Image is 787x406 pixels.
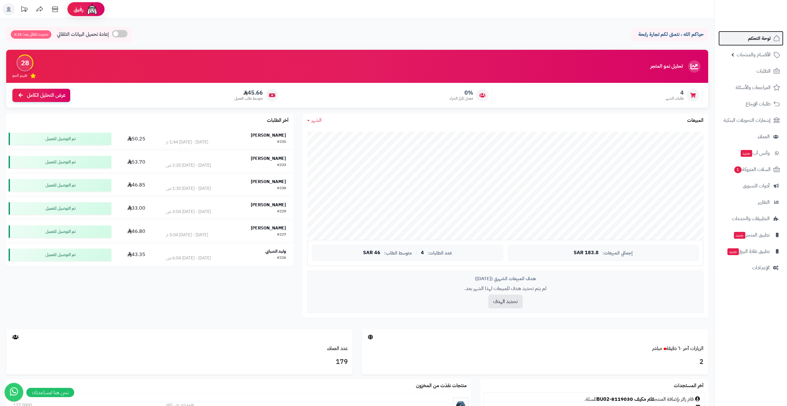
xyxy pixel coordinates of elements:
[277,232,286,238] div: #227
[11,30,51,39] span: تحديث تلقائي بعد: 2:25
[734,232,745,239] span: جديد
[114,243,159,266] td: 43.35
[384,250,412,256] span: متوسط الطلب:
[736,83,771,92] span: المراجعات والأسئلة
[114,151,159,173] td: 53.70
[16,3,32,17] a: تحديثات المنصة
[251,155,286,162] strong: [PERSON_NAME]
[251,202,286,208] strong: [PERSON_NAME]
[166,186,211,192] div: [DATE] - [DATE] 1:30 ص
[234,96,263,101] span: متوسط طلب العميل
[756,67,771,75] span: الطلبات
[745,17,781,30] img: logo-2.png
[718,195,783,210] a: التقارير
[718,146,783,160] a: وآتس آبجديد
[718,178,783,193] a: أدوات التسويق
[277,255,286,261] div: #226
[428,250,452,256] span: عدد الطلبات:
[307,117,322,124] a: الشهر
[311,117,322,124] span: الشهر
[635,31,704,38] p: حياكم الله ، نتمنى لكم تجارة رابحة
[9,202,111,215] div: تم التوصيل للعميل
[650,64,683,69] h3: تحليل نمو المتجر
[234,89,263,96] span: 45.66
[718,113,783,128] a: إشعارات التحويلات البنكية
[718,211,783,226] a: التطبيقات والخدمات
[277,186,286,192] div: #230
[737,50,771,59] span: الأقسام والمنتجات
[674,383,704,389] h3: آخر المستجدات
[12,73,27,78] span: تقييم النمو
[687,118,704,123] h3: المبيعات
[718,64,783,79] a: الطلبات
[652,345,704,352] a: الزيارات آخر ٦٠ دقيقةمباشر
[733,231,770,239] span: تطبيق المتجر
[277,209,286,215] div: #229
[251,225,286,231] strong: [PERSON_NAME]
[718,162,783,177] a: السلات المتروكة1
[12,89,70,102] a: عرض التحليل الكامل
[652,345,662,352] small: مباشر
[277,139,286,145] div: #235
[9,179,111,191] div: تم التوصيل للعميل
[450,89,473,96] span: 0%
[11,357,348,367] h3: 179
[741,150,752,157] span: جديد
[421,250,424,256] span: 4
[312,285,699,292] p: لم يتم تحديد هدف للمبيعات لهذا الشهر بعد.
[9,156,111,168] div: تم التوصيل للعميل
[666,96,684,101] span: طلبات الشهر
[758,198,770,207] span: التقارير
[574,250,599,256] span: 183.8 SAR
[251,178,286,185] strong: [PERSON_NAME]
[748,34,771,43] span: لوحة التحكم
[166,139,208,145] div: [DATE] - [DATE] 1:44 م
[267,118,289,123] h3: آخر الطلبات
[602,250,633,256] span: إجمالي المبيعات:
[743,182,770,190] span: أدوات التسويق
[718,96,783,111] a: طلبات الإرجاع
[9,249,111,261] div: تم التوصيل للعميل
[718,80,783,95] a: المراجعات والأسئلة
[727,247,770,256] span: تطبيق نقاط البيع
[718,260,783,275] a: الإعدادات
[9,225,111,238] div: تم التوصيل للعميل
[86,3,98,15] img: ai-face.png
[166,209,211,215] div: [DATE] - [DATE] 3:04 ص
[27,92,66,99] span: عرض التحليل الكامل
[366,357,704,367] h3: 2
[597,395,654,403] a: فلتر مكيف 8119030-BU02
[251,132,286,139] strong: [PERSON_NAME]
[9,133,111,145] div: تم التوصيل للعميل
[416,383,466,389] h3: منتجات نفذت من المخزون
[114,127,159,150] td: 50.25
[312,276,699,282] div: هدف المبيعات الشهري ([DATE])
[450,96,473,101] span: معدل تكرار الشراء
[74,6,83,13] span: رفيق
[724,116,771,125] span: إشعارات التحويلات البنكية
[734,166,742,173] span: 1
[488,295,523,308] button: تحديد الهدف
[718,244,783,259] a: تطبيق نقاط البيعجديد
[277,162,286,169] div: #233
[727,248,739,255] span: جديد
[166,162,211,169] div: [DATE] - [DATE] 1:20 ص
[166,232,208,238] div: [DATE] - [DATE] 5:04 م
[114,220,159,243] td: 46.80
[746,100,771,108] span: طلبات الإرجاع
[666,89,684,96] span: 4
[265,248,286,254] strong: وليد الشيابي
[57,31,109,38] span: إعادة تحميل البيانات التلقائي
[732,214,770,223] span: التطبيقات والخدمات
[718,31,783,46] a: لوحة التحكم
[734,165,771,174] span: السلات المتروكة
[327,345,348,352] a: عدد العملاء
[758,132,770,141] span: العملاء
[752,263,770,272] span: الإعدادات
[416,250,417,255] span: |
[114,197,159,220] td: 33.00
[114,174,159,197] td: 46.85
[166,255,211,261] div: [DATE] - [DATE] 6:04 ص
[487,396,702,403] div: قام زائر بإضافة المنتج للسلة.
[718,129,783,144] a: العملاء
